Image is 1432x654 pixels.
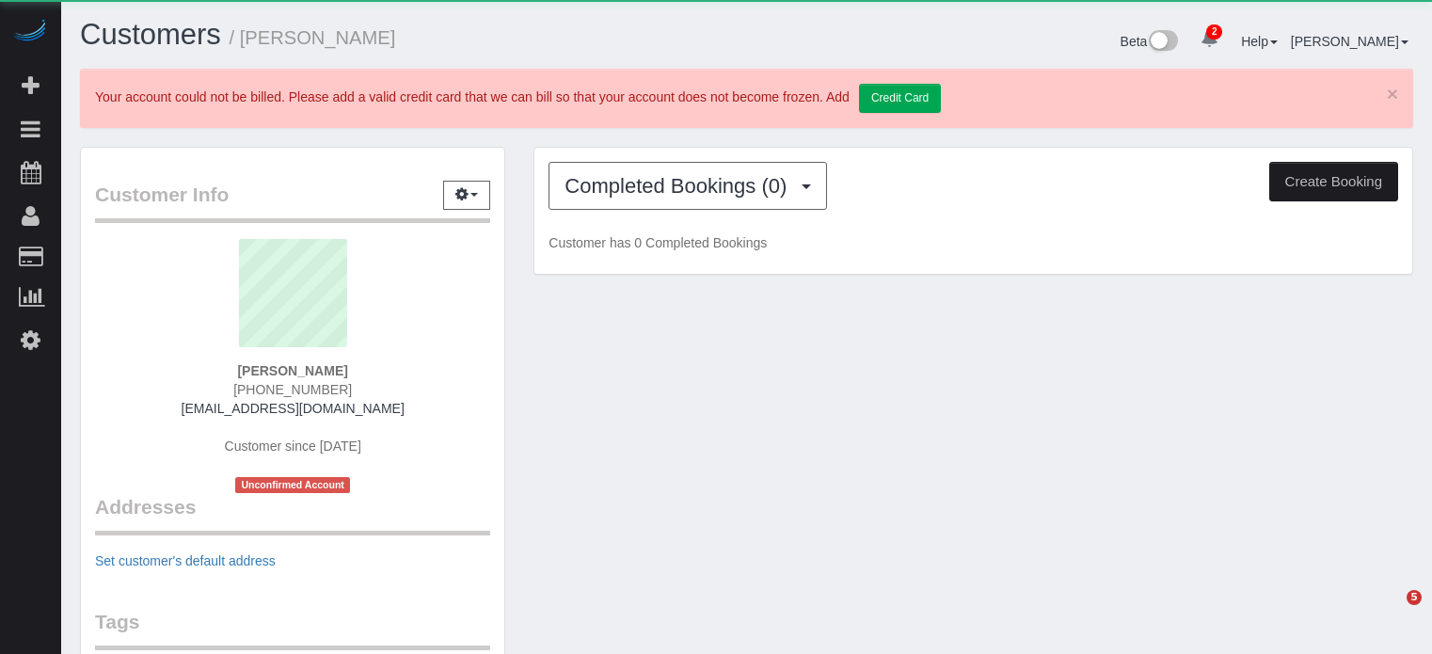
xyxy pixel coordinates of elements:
[1121,34,1179,49] a: Beta
[1291,34,1408,49] a: [PERSON_NAME]
[1191,19,1228,60] a: 2
[11,19,49,45] img: Automaid Logo
[549,233,1398,252] p: Customer has 0 Completed Bookings
[182,401,405,416] a: [EMAIL_ADDRESS][DOMAIN_NAME]
[1407,590,1422,605] span: 5
[95,608,490,650] legend: Tags
[1269,162,1398,201] button: Create Booking
[565,174,796,198] span: Completed Bookings (0)
[95,553,276,568] a: Set customer's default address
[230,27,396,48] small: / [PERSON_NAME]
[1387,84,1398,104] a: ×
[80,18,221,51] a: Customers
[1147,30,1178,55] img: New interface
[237,363,347,378] strong: [PERSON_NAME]
[1241,34,1278,49] a: Help
[1368,590,1413,635] iframe: Intercom live chat
[235,477,350,493] span: Unconfirmed Account
[233,382,352,397] span: [PHONE_NUMBER]
[225,439,361,454] span: Customer since [DATE]
[549,162,827,210] button: Completed Bookings (0)
[859,84,941,113] a: Credit Card
[1206,24,1222,40] span: 2
[95,181,490,223] legend: Customer Info
[95,89,941,104] span: Your account could not be billed. Please add a valid credit card that we can bill so that your ac...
